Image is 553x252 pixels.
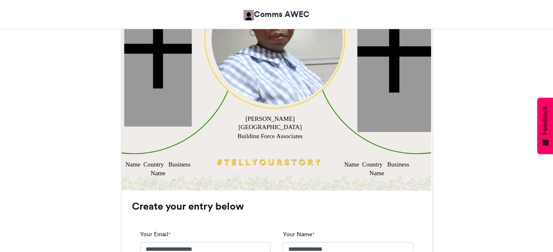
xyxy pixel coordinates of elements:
div: Name Country Business Name [343,160,410,178]
h3: Create your entry below [132,201,421,211]
img: Comms AWEC [244,10,254,20]
div: [PERSON_NAME] [GEOGRAPHIC_DATA] Building Force Associates Limited Architecture & Construction [236,114,304,166]
label: Your Name [283,230,314,239]
button: Feedback - Show survey [537,98,553,154]
a: Comms AWEC [244,8,309,20]
div: Name Country Business Name [124,160,192,178]
label: Your Email [140,230,171,239]
span: Feedback [541,106,549,135]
